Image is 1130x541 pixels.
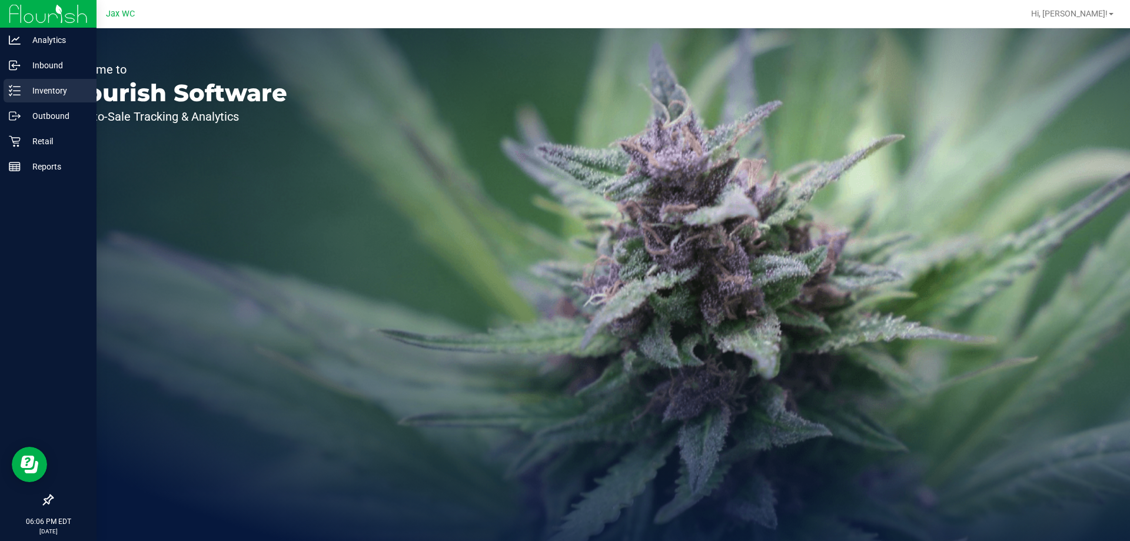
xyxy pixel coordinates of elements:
[9,34,21,46] inline-svg: Analytics
[64,81,287,105] p: Flourish Software
[106,9,135,19] span: Jax WC
[9,59,21,71] inline-svg: Inbound
[64,111,287,122] p: Seed-to-Sale Tracking & Analytics
[21,109,91,123] p: Outbound
[5,527,91,536] p: [DATE]
[5,516,91,527] p: 06:06 PM EDT
[9,135,21,147] inline-svg: Retail
[21,134,91,148] p: Retail
[21,58,91,72] p: Inbound
[9,161,21,172] inline-svg: Reports
[21,160,91,174] p: Reports
[64,64,287,75] p: Welcome to
[21,84,91,98] p: Inventory
[9,85,21,97] inline-svg: Inventory
[1031,9,1108,18] span: Hi, [PERSON_NAME]!
[9,110,21,122] inline-svg: Outbound
[21,33,91,47] p: Analytics
[12,447,47,482] iframe: Resource center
